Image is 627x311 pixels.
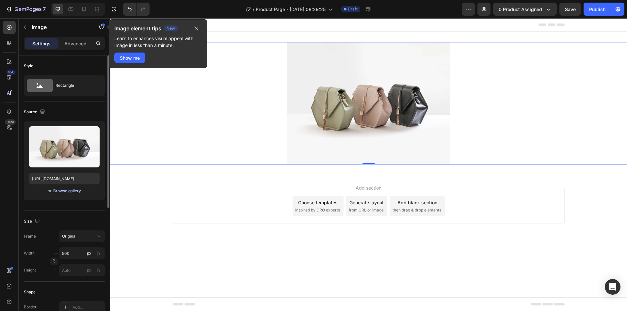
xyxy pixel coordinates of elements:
span: then drag & drop elements [282,189,331,195]
button: Original [59,230,105,242]
p: Settings [32,40,51,47]
span: 0 product assigned [499,6,542,13]
button: px [94,249,102,257]
iframe: Design area [110,18,627,311]
div: Style [24,63,33,69]
div: px [87,250,91,256]
button: % [85,266,93,274]
span: Product Page - [DATE] 08:29:25 [256,6,326,13]
button: Publish [584,3,611,16]
div: Generate layout [239,181,274,188]
div: Publish [589,6,605,13]
input: px% [59,264,105,276]
span: from URL or image [239,189,274,195]
span: Save [565,7,576,12]
button: Browse gallery [53,188,81,194]
div: Add... [72,304,103,310]
div: Beta [5,119,16,125]
img: preview-image [29,126,100,167]
p: Advanced [64,40,87,47]
p: Image [32,23,87,31]
span: inspired by CRO experts [185,189,230,195]
div: % [96,250,100,256]
span: Original [62,233,76,239]
img: image_demo.jpg [177,24,340,146]
label: Frame [24,233,36,239]
label: Width [24,250,35,256]
div: Image [8,15,22,21]
div: Add blank section [287,181,327,188]
div: Open Intercom Messenger [605,279,620,295]
span: Add section [243,166,274,173]
button: Save [559,3,581,16]
button: px [94,266,102,274]
div: Source [24,108,46,117]
div: 450 [6,70,16,75]
button: 7 [3,3,49,16]
div: px [87,267,91,273]
span: or [48,187,52,195]
div: % [96,267,100,273]
input: px% [59,247,105,259]
div: Rectangle [56,78,95,93]
p: 7 [43,5,46,13]
div: Undo/Redo [123,3,150,16]
div: Choose templates [188,181,228,188]
button: % [85,249,93,257]
input: https://example.com/image.jpg [29,173,100,184]
span: / [253,6,254,13]
button: 0 product assigned [493,3,557,16]
div: Size [24,217,41,226]
span: Draft [348,6,358,12]
label: Height [24,267,36,273]
div: Border [24,304,37,310]
div: Shape [24,289,36,295]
